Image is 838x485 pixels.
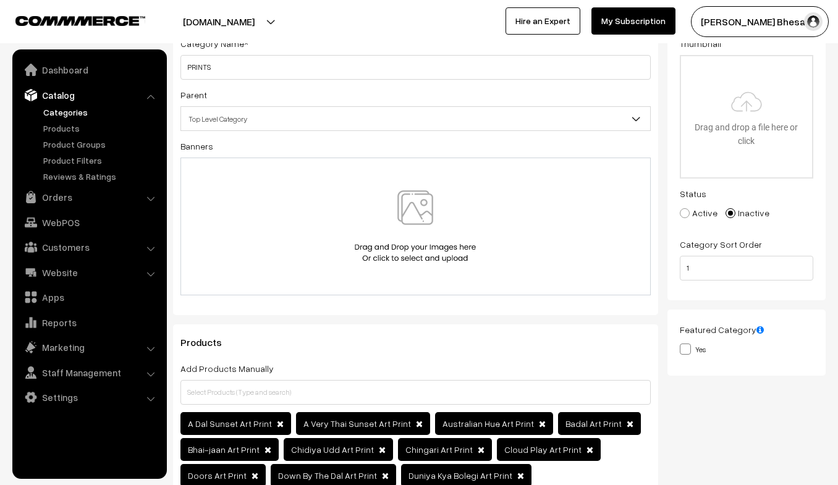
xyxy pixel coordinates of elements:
[15,336,163,358] a: Marketing
[278,470,377,481] span: Down By The Dal Art Print
[15,186,163,208] a: Orders
[291,444,374,455] span: Chidiya Udd Art Print
[40,106,163,119] a: Categories
[180,336,237,348] span: Products
[680,37,721,50] label: Thumbnail
[180,362,274,375] label: Add Products Manually
[140,6,298,37] button: [DOMAIN_NAME]
[726,206,769,219] label: Inactive
[180,88,207,101] label: Parent
[188,444,260,455] span: Bhai-jaan Art Print
[40,138,163,151] a: Product Groups
[680,256,814,280] input: Enter Number
[405,444,473,455] span: Chingari Art Print
[691,6,829,37] button: [PERSON_NAME] Bhesani…
[180,106,651,131] span: Top Level Category
[40,122,163,135] a: Products
[15,236,163,258] a: Customers
[680,187,706,200] label: Status
[15,261,163,284] a: Website
[15,59,163,81] a: Dashboard
[15,16,145,25] img: COMMMERCE
[15,12,124,27] a: COMMMERCE
[40,154,163,167] a: Product Filters
[15,361,163,384] a: Staff Management
[680,342,706,355] label: Yes
[303,418,411,429] span: A Very Thai Sunset Art Print
[565,418,622,429] span: Badal Art Print
[180,37,248,50] label: Category Name
[442,418,534,429] span: Australian Hue Art Print
[680,323,764,336] label: Featured Category
[180,380,651,405] input: Select Products (Type and search)
[591,7,675,35] a: My Subscription
[15,286,163,308] a: Apps
[680,206,717,219] label: Active
[504,444,582,455] span: Cloud Play Art Print
[15,84,163,106] a: Catalog
[40,170,163,183] a: Reviews & Ratings
[180,55,651,80] input: Category Name
[804,12,823,31] img: user
[506,7,580,35] a: Hire an Expert
[188,418,272,429] span: A Dal Sunset Art Print
[15,386,163,408] a: Settings
[188,470,247,481] span: Doors Art Print
[181,108,650,130] span: Top Level Category
[680,238,762,251] label: Category Sort Order
[408,470,512,481] span: Duniya Kya Bolegi Art Print
[15,211,163,234] a: WebPOS
[180,140,213,153] label: Banners
[15,311,163,334] a: Reports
